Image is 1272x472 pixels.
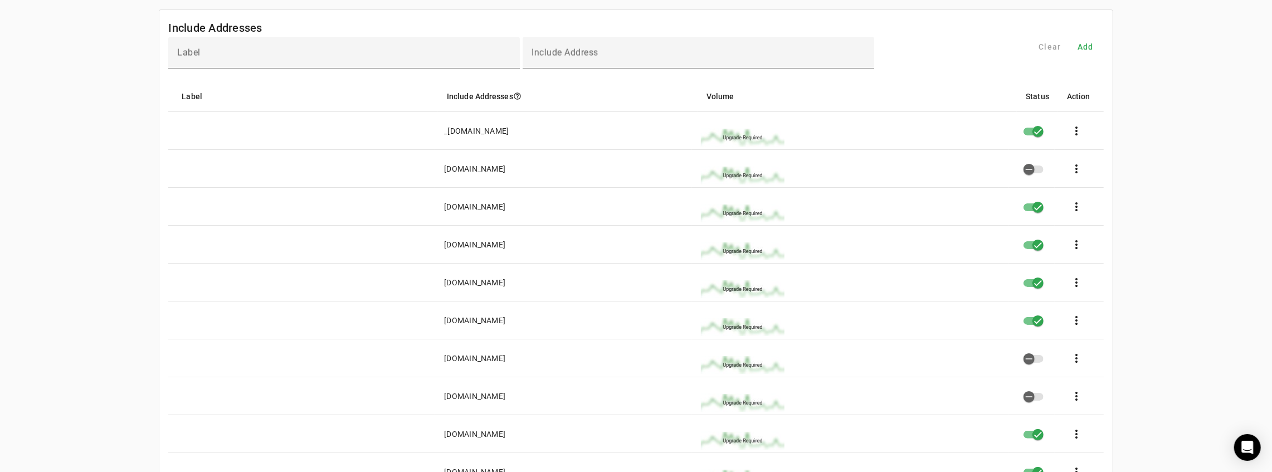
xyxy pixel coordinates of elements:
mat-header-cell: Include Addresses [438,81,698,112]
div: _[DOMAIN_NAME] [444,125,509,137]
mat-label: Label [177,47,201,58]
mat-card-title: Include Addresses [168,19,262,37]
i: help_outline [513,92,522,100]
mat-header-cell: Status [1017,81,1058,112]
div: [DOMAIN_NAME] [444,277,505,288]
img: upgrade_sparkline.jpg [701,129,784,147]
div: Open Intercom Messenger [1234,434,1261,461]
div: [DOMAIN_NAME] [444,163,505,174]
div: [DOMAIN_NAME] [444,391,505,402]
img: upgrade_sparkline.jpg [701,242,784,260]
div: [DOMAIN_NAME] [444,353,505,364]
div: [DOMAIN_NAME] [444,201,505,212]
span: Add [1078,41,1094,52]
img: upgrade_sparkline.jpg [701,432,784,450]
img: upgrade_sparkline.jpg [701,280,784,298]
button: Add [1068,37,1104,57]
mat-header-cell: Volume [698,81,1017,112]
mat-header-cell: Label [168,81,438,112]
div: [DOMAIN_NAME] [444,315,505,326]
img: upgrade_sparkline.jpg [701,318,784,336]
div: [DOMAIN_NAME] [444,429,505,440]
img: upgrade_sparkline.jpg [701,205,784,222]
div: [DOMAIN_NAME] [444,239,505,250]
mat-header-cell: Action [1058,81,1104,112]
img: upgrade_sparkline.jpg [701,394,784,412]
mat-label: Include Address [532,47,598,58]
img: upgrade_sparkline.jpg [701,356,784,374]
img: upgrade_sparkline.jpg [701,167,784,184]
